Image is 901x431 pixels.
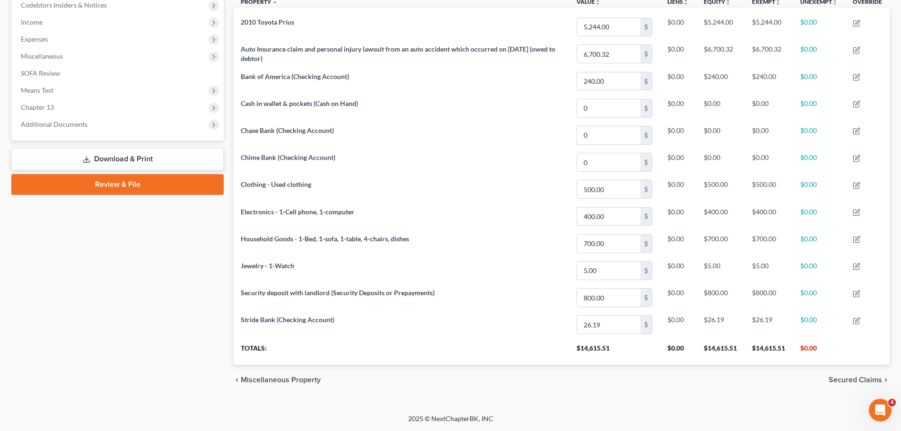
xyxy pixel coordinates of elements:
td: $240.00 [744,68,793,95]
td: $0.00 [660,13,696,40]
td: $6,700.32 [696,41,744,68]
th: $14,615.51 [744,338,793,365]
td: $5,244.00 [696,13,744,40]
td: $0.00 [660,176,696,203]
span: Security deposit with landlord (Security Deposits or Prepayments) [241,289,435,297]
span: 2010 Toyota Prius [241,18,294,26]
td: $500.00 [696,176,744,203]
td: $500.00 [744,176,793,203]
th: $0.00 [660,338,696,365]
th: $0.00 [793,338,845,365]
span: Additional Documents [21,120,87,128]
td: $700.00 [696,230,744,257]
input: 0.00 [577,180,640,198]
button: chevron_left Miscellaneous Property [233,376,321,384]
div: $ [640,180,652,198]
td: $800.00 [696,284,744,311]
td: $5.00 [696,257,744,284]
span: Jewelry - 1-Watch [241,262,294,270]
td: $700.00 [744,230,793,257]
td: $0.00 [793,203,845,230]
div: $ [640,153,652,171]
td: $0.00 [660,68,696,95]
iframe: Intercom live chat [869,399,892,422]
td: $0.00 [793,149,845,176]
div: $ [640,99,652,117]
input: 0.00 [577,45,640,63]
a: Review & File [11,174,224,195]
td: $0.00 [744,95,793,122]
td: $0.00 [793,284,845,311]
td: $0.00 [660,149,696,176]
td: $0.00 [696,122,744,149]
td: $0.00 [793,122,845,149]
td: $0.00 [660,284,696,311]
span: Clothing - Used clothing [241,180,311,188]
div: $ [640,289,652,307]
th: $14,615.51 [696,338,744,365]
div: $ [640,316,652,334]
td: $0.00 [696,95,744,122]
td: $0.00 [660,122,696,149]
div: $ [640,72,652,90]
div: $ [640,45,652,63]
span: Chapter 13 [21,103,54,111]
input: 0.00 [577,18,640,36]
td: $0.00 [660,95,696,122]
td: $400.00 [744,203,793,230]
td: $0.00 [660,203,696,230]
td: $0.00 [793,230,845,257]
span: SOFA Review [21,69,60,77]
td: $0.00 [660,311,696,338]
th: Totals: [233,338,569,365]
input: 0.00 [577,289,640,307]
span: Bank of America (Checking Account) [241,72,349,80]
td: $0.00 [660,230,696,257]
div: $ [640,126,652,144]
input: 0.00 [577,316,640,334]
button: Secured Claims chevron_right [829,376,890,384]
td: $400.00 [696,203,744,230]
span: Miscellaneous [21,52,63,60]
a: SOFA Review [13,65,224,82]
td: $5.00 [744,257,793,284]
span: Income [21,18,43,26]
td: $0.00 [660,257,696,284]
span: Secured Claims [829,376,882,384]
th: $14,615.51 [569,338,660,365]
i: chevron_left [233,376,241,384]
i: chevron_right [882,376,890,384]
td: $0.00 [793,13,845,40]
input: 0.00 [577,153,640,171]
td: $6,700.32 [744,41,793,68]
td: $0.00 [660,41,696,68]
td: $0.00 [793,257,845,284]
div: $ [640,235,652,253]
div: $ [640,18,652,36]
td: $26.19 [744,311,793,338]
td: $26.19 [696,311,744,338]
span: Stride Bank (Checking Account) [241,316,334,324]
div: $ [640,208,652,226]
span: Chime Bank (Checking Account) [241,153,335,161]
td: $0.00 [696,149,744,176]
div: 2025 © NextChapterBK, INC [181,414,720,431]
input: 0.00 [577,99,640,117]
span: Means Test [21,86,53,94]
input: 0.00 [577,235,640,253]
div: $ [640,262,652,280]
span: Expenses [21,35,48,43]
span: Electronics - 1-Cell phone, 1-computer [241,208,354,216]
span: Auto Insurance claim and personal injury lawsuit from an auto accident which occurred on [DATE] (... [241,45,555,62]
span: Chase Bank (Checking Account) [241,126,334,134]
td: $5,244.00 [744,13,793,40]
input: 0.00 [577,126,640,144]
td: $0.00 [793,41,845,68]
span: Household Goods - 1-Bed, 1-sofa, 1-table, 4-chairs, dishes [241,235,409,243]
td: $0.00 [744,122,793,149]
input: 0.00 [577,72,640,90]
span: Miscellaneous Property [241,376,321,384]
td: $0.00 [744,149,793,176]
td: $0.00 [793,95,845,122]
input: 0.00 [577,208,640,226]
